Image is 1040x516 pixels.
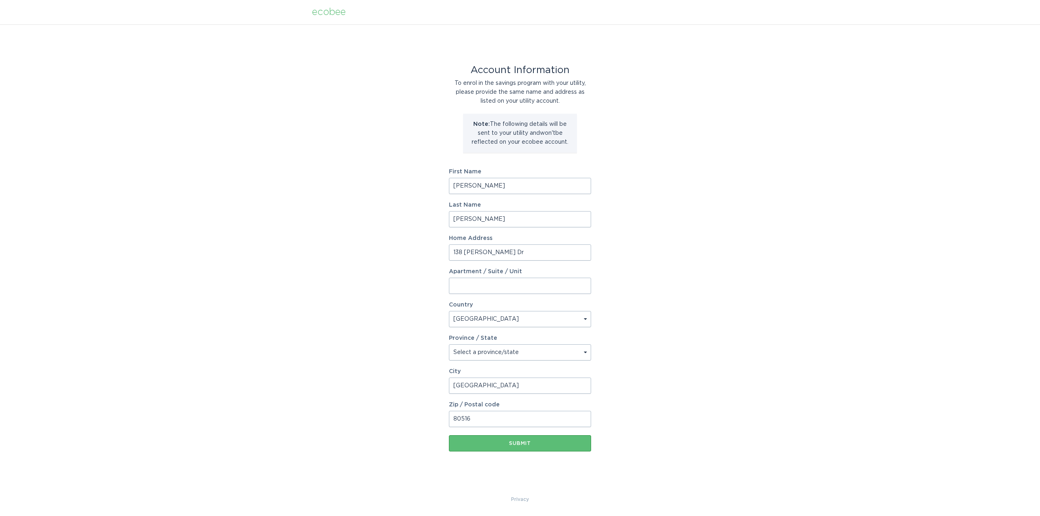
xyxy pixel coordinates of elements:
label: Apartment / Suite / Unit [449,269,591,274]
div: To enrol in the savings program with your utility, please provide the same name and address as li... [449,79,591,106]
a: Privacy Policy & Terms of Use [511,495,529,504]
label: Province / State [449,335,497,341]
div: Submit [453,441,587,446]
p: The following details will be sent to your utility and won't be reflected on your ecobee account. [469,120,571,147]
label: Country [449,302,473,308]
div: ecobee [312,8,346,17]
label: City [449,369,591,374]
div: Account Information [449,66,591,75]
label: Home Address [449,235,591,241]
label: First Name [449,169,591,175]
button: Submit [449,435,591,451]
label: Zip / Postal code [449,402,591,408]
strong: Note: [473,121,490,127]
label: Last Name [449,202,591,208]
